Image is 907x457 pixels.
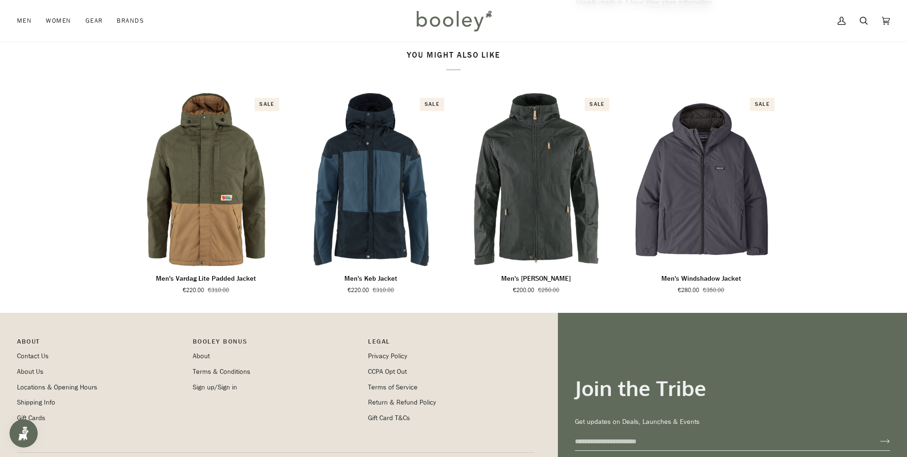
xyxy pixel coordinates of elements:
a: Men's Windshadow Jacket [624,93,779,266]
iframe: Button to open loyalty program pop-up [9,419,38,448]
span: €310.00 [373,286,394,294]
span: €310.00 [208,286,229,294]
p: Pipeline_Footer Sub [368,336,534,351]
a: Men's Sten Jacket [458,93,614,266]
img: Booley [412,7,495,34]
a: About Us [17,367,43,376]
h2: You might also like [128,51,779,70]
p: Pipeline_Footer Main [17,336,183,351]
a: Men's Vardag Lite Padded Jacket [128,270,284,295]
a: Gift Card T&Cs [368,414,410,423]
p: Booley Bonus [193,336,359,351]
product-grid-item: Men's Windshadow Jacket [624,93,779,295]
span: €200.00 [513,286,534,294]
product-grid-item-variant: Small / Laurel Green / Buckwheat Brown [128,93,284,266]
a: Terms of Service [368,383,418,392]
button: Join [865,434,890,449]
a: Privacy Policy [368,352,407,361]
a: About [193,352,210,361]
p: Men's Keb Jacket [344,274,397,284]
p: Men's Windshadow Jacket [661,274,741,284]
a: Locations & Opening Hours [17,383,97,392]
span: Men [17,16,32,26]
a: CCPA Opt Out [368,367,407,376]
product-grid-item-variant: XS / Forge Grey [624,93,779,266]
a: Men's Vardag Lite Padded Jacket [128,93,284,266]
img: Fjallraven Men's Sten Jacket Dark Grey - Booley Galway [458,93,614,266]
span: €250.00 [538,286,559,294]
input: your-email@example.com [575,433,865,450]
div: Sale [420,98,444,112]
p: Men's Vardag Lite Padded Jacket [156,274,256,284]
span: Brands [117,16,144,26]
h3: Join the Tribe [575,375,890,401]
img: Fjallraven Men's Vardag Lite Padded Jacket Laurel Green / Buckwheat Brown - Booley Galway [128,93,284,266]
a: Shipping Info [17,398,55,407]
a: Sign up/Sign in [193,383,237,392]
a: Men's Keb Jacket [293,270,449,295]
product-grid-item: Men's Vardag Lite Padded Jacket [128,93,284,295]
a: Contact Us [17,352,49,361]
product-grid-item: Men's Sten Jacket [458,93,614,295]
img: Patagonia Men's Windshadow Jacket Forge Grey - Booley Galway [624,93,779,266]
span: €350.00 [703,286,724,294]
a: Men's Sten Jacket [458,270,614,295]
div: Sale [750,98,774,112]
a: Men's Keb Jacket [293,93,449,266]
div: Sale [255,98,279,112]
a: Gift Cards [17,414,45,423]
span: €220.00 [348,286,369,294]
product-grid-item-variant: Small / Dark Grey [458,93,614,266]
span: Gear [86,16,103,26]
p: Get updates on Deals, Launches & Events [575,417,890,427]
a: Men's Windshadow Jacket [624,270,779,295]
a: Return & Refund Policy [368,398,436,407]
span: €220.00 [183,286,204,294]
img: Fjallraven Men's Keb Jacket Dark Navy / Uncle Blue - Booley Galway [293,93,449,266]
p: Men's [PERSON_NAME] [501,274,571,284]
product-grid-item: Men's Keb Jacket [293,93,449,295]
span: Women [46,16,71,26]
a: Terms & Conditions [193,367,250,376]
div: Sale [585,98,609,112]
span: €280.00 [678,286,699,294]
product-grid-item-variant: Small / Dark Navy / Uncle Blue [293,93,449,266]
